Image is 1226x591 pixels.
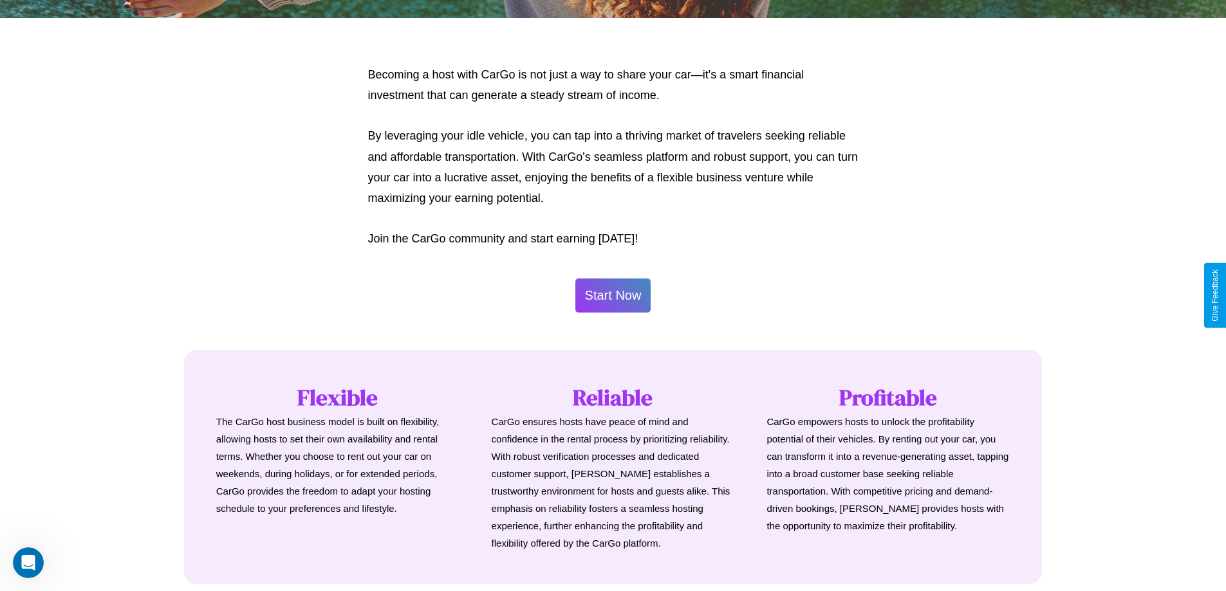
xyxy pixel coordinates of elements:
div: Give Feedback [1211,269,1220,322]
p: The CarGo host business model is built on flexibility, allowing hosts to set their own availabili... [216,413,460,517]
p: Join the CarGo community and start earning [DATE]! [368,228,859,249]
p: By leveraging your idle vehicle, you can tap into a thriving market of travelers seeking reliable... [368,125,859,209]
p: CarGo empowers hosts to unlock the profitability potential of their vehicles. By renting out your... [766,413,1010,534]
h1: Profitable [766,382,1010,413]
h1: Reliable [492,382,735,413]
iframe: Intercom live chat [13,547,44,578]
h1: Flexible [216,382,460,413]
button: Start Now [575,278,651,313]
p: CarGo ensures hosts have peace of mind and confidence in the rental process by prioritizing relia... [492,413,735,552]
p: Becoming a host with CarGo is not just a way to share your car—it's a smart financial investment ... [368,64,859,106]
